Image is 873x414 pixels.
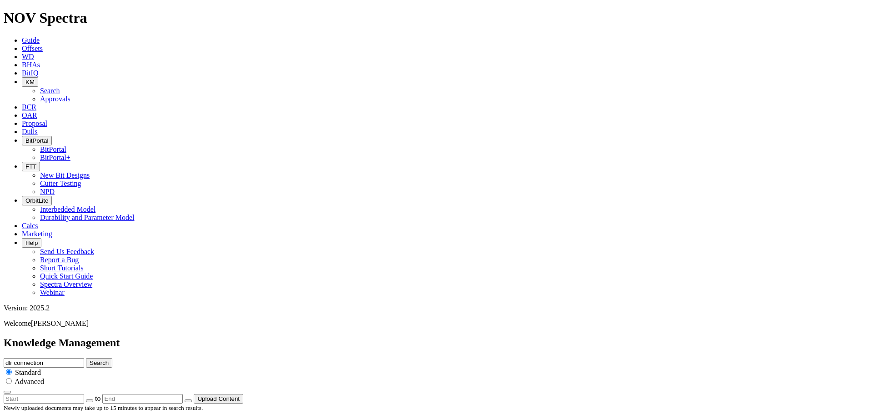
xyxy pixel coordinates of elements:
a: Guide [22,36,40,44]
div: Version: 2025.2 [4,304,869,312]
button: FTT [22,162,40,171]
a: Interbedded Model [40,205,95,213]
button: Upload Content [194,394,243,404]
a: Proposal [22,120,47,127]
h1: NOV Spectra [4,10,869,26]
a: BCR [22,103,36,111]
span: KM [25,79,35,85]
a: BitPortal+ [40,154,70,161]
a: Offsets [22,45,43,52]
button: BitPortal [22,136,52,145]
a: Report a Bug [40,256,79,264]
span: [PERSON_NAME] [31,319,89,327]
input: End [102,394,183,404]
button: OrbitLite [22,196,52,205]
span: FTT [25,163,36,170]
span: Advanced [15,378,44,385]
a: Short Tutorials [40,264,84,272]
span: Standard [15,369,41,376]
a: NPD [40,188,55,195]
a: Webinar [40,289,65,296]
a: WD [22,53,34,60]
input: e.g. Smoothsteer Record [4,358,84,368]
span: to [95,394,100,402]
a: BHAs [22,61,40,69]
small: Newly uploaded documents may take up to 15 minutes to appear in search results. [4,404,203,411]
a: Send Us Feedback [40,248,94,255]
span: BitPortal [25,137,48,144]
a: BitIQ [22,69,38,77]
a: Calcs [22,222,38,229]
a: BitPortal [40,145,66,153]
a: Search [40,87,60,95]
a: Approvals [40,95,70,103]
a: Cutter Testing [40,180,81,187]
span: Help [25,239,38,246]
p: Welcome [4,319,869,328]
span: OrbitLite [25,197,48,204]
a: New Bit Designs [40,171,90,179]
a: Dulls [22,128,38,135]
button: Search [86,358,112,368]
input: Start [4,394,84,404]
a: Marketing [22,230,52,238]
a: Quick Start Guide [40,272,93,280]
a: Durability and Parameter Model [40,214,135,221]
button: KM [22,77,38,87]
button: Help [22,238,41,248]
a: Spectra Overview [40,280,92,288]
a: OAR [22,111,37,119]
h2: Knowledge Management [4,337,869,349]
